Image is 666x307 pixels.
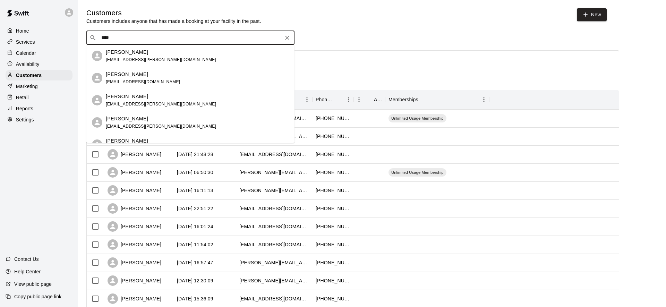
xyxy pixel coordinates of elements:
div: [PERSON_NAME] [108,221,161,232]
div: severson.mike@yahoo.com [239,187,309,194]
a: Calendar [6,48,72,58]
div: 2025-07-28 16:01:24 [177,223,213,230]
div: Unlimited Usage Membership [388,168,446,177]
span: [EMAIL_ADDRESS][PERSON_NAME][DOMAIN_NAME] [106,102,216,106]
div: susan.evans@gmail.com [239,169,309,176]
a: Reports [6,103,72,114]
p: Home [16,27,29,34]
button: Menu [343,94,354,105]
div: +16303478282 [316,259,350,266]
p: [PERSON_NAME] [106,137,148,145]
button: Clear [282,33,292,43]
p: Services [16,39,35,45]
p: Calendar [16,50,36,57]
p: Help Center [14,268,41,275]
a: Services [6,37,72,47]
a: Customers [6,70,72,80]
button: Sort [418,95,428,104]
div: 2025-07-24 12:30:09 [177,277,213,284]
div: Search customers by name or email [86,31,294,45]
button: Menu [479,94,489,105]
p: Contact Us [14,256,39,263]
div: [PERSON_NAME] [108,239,161,250]
span: Unlimited Usage Membership [388,116,446,121]
a: New [577,8,607,21]
div: [PERSON_NAME] [108,275,161,286]
div: 2025-07-22 15:36:09 [177,295,213,302]
a: Retail [6,92,72,103]
div: [PERSON_NAME] [108,257,161,268]
div: Phone Number [312,90,354,109]
div: Ryan Warren [92,51,102,61]
button: Menu [302,94,312,105]
div: 2025-08-01 16:11:13 [177,187,213,194]
div: +18472190694 [316,223,350,230]
div: lululu12568@gmail.com [239,241,309,248]
button: Sort [364,95,374,104]
button: Menu [354,94,364,105]
div: Linc Warren [92,117,102,128]
p: Retail [16,94,29,101]
p: Marketing [16,83,38,90]
div: pmbd88@sbcglobal.net [239,205,309,212]
p: Customers [16,72,42,79]
div: +16302049076 [316,169,350,176]
div: Marketing [6,81,72,92]
div: Phone Number [316,90,334,109]
p: [PERSON_NAME] [106,71,148,78]
div: Grayson Warren [92,139,102,150]
div: Memberships [388,90,418,109]
span: [EMAIL_ADDRESS][PERSON_NAME][DOMAIN_NAME] [106,57,216,62]
p: [PERSON_NAME] [106,49,148,56]
p: Customers includes anyone that has made a booking at your facility in the past. [86,18,261,25]
div: Remi Warren [92,95,102,105]
div: 2025-08-02 06:50:30 [177,169,213,176]
div: +16306212444 [316,151,350,158]
span: Unlimited Usage Membership [388,170,446,175]
div: Age [374,90,382,109]
div: +16302773915 [316,205,350,212]
div: +13128052653 [316,133,350,140]
div: +16305149205 [316,187,350,194]
div: +16303010258 [316,241,350,248]
div: +18478778905 [316,295,350,302]
div: pozzi7879@icloud.com [239,295,309,302]
p: [PERSON_NAME] [106,93,148,100]
div: [PERSON_NAME] [108,293,161,304]
p: Reports [16,105,33,112]
div: [PERSON_NAME] [108,185,161,196]
a: Availability [6,59,72,69]
span: [EMAIL_ADDRESS][DOMAIN_NAME] [106,79,180,84]
p: [PERSON_NAME] [106,115,148,122]
div: [PERSON_NAME] [108,167,161,178]
div: 2025-07-28 22:51:22 [177,205,213,212]
div: [PERSON_NAME] [108,149,161,160]
a: Settings [6,114,72,125]
div: Greg Supple [92,73,102,83]
div: justin_heinz@shodeen.com [239,277,309,284]
h5: Customers [86,8,261,18]
a: Home [6,26,72,36]
div: +13313005100 [316,115,350,122]
div: barbmckay15@gmail.com [239,151,309,158]
p: Copy public page link [14,293,61,300]
button: Sort [334,95,343,104]
div: 2025-07-28 11:54:02 [177,241,213,248]
div: georgakischristos@gmail.com [239,223,309,230]
p: Availability [16,61,40,68]
p: View public page [14,281,52,288]
div: Email [236,90,312,109]
span: [EMAIL_ADDRESS][PERSON_NAME][DOMAIN_NAME] [106,124,216,129]
div: courtney.erikson@gmail.com [239,259,309,266]
div: 2025-07-24 16:57:47 [177,259,213,266]
div: Age [354,90,385,109]
div: [PERSON_NAME] [108,203,161,214]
